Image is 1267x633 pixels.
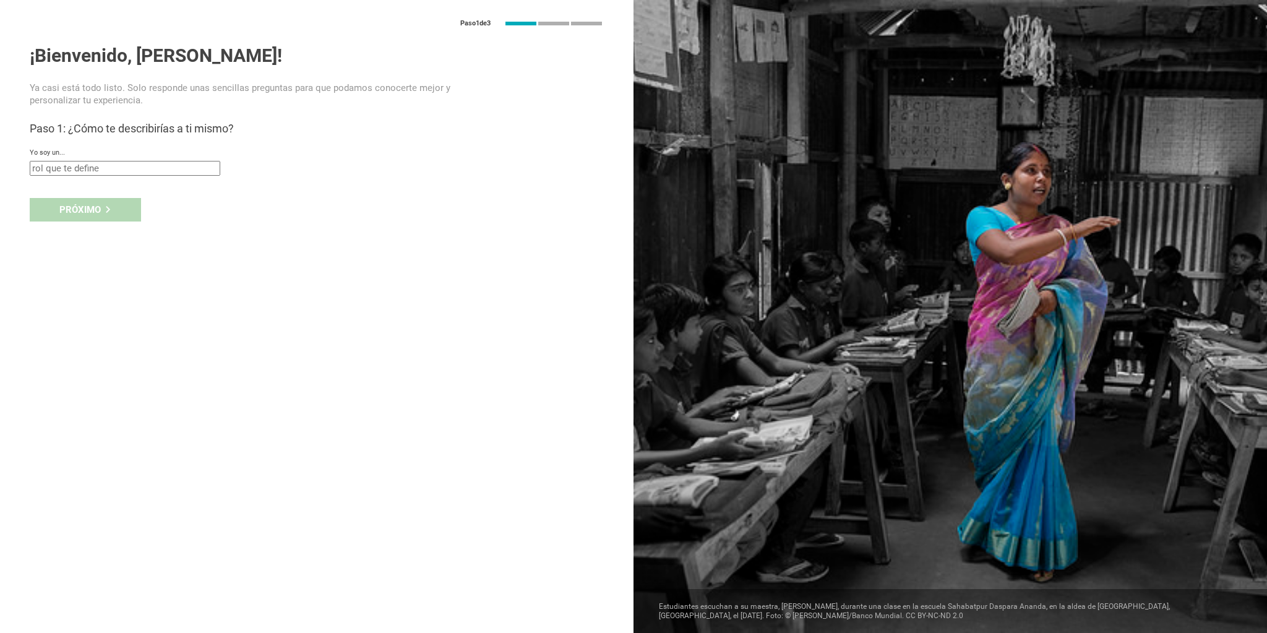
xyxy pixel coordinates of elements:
[30,122,234,135] font: Paso 1: ¿Cómo te describirías a ti mismo?
[659,602,1170,620] font: Estudiantes escuchan a su maestra, [PERSON_NAME], durante una clase en la escuela Sahabatpur Dasp...
[479,19,487,27] font: de
[30,161,220,176] input: rol que te define
[30,45,282,66] font: ¡Bienvenido, [PERSON_NAME]!
[30,149,65,157] font: Yo soy un...
[30,82,450,106] font: Ya casi está todo listo. Solo responde unas sencillas preguntas para que podamos conocerte mejor ...
[487,19,491,27] font: 3
[135,10,256,20] font: Iniciar sesión con Google
[476,19,479,27] font: 1
[460,19,476,27] font: Paso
